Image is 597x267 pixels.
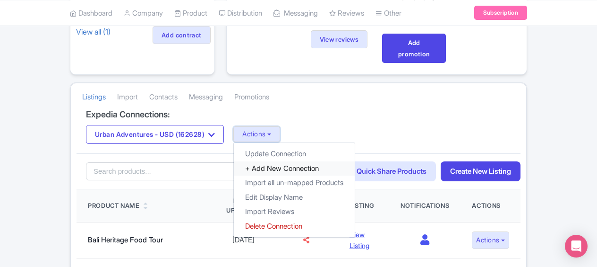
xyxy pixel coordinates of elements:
[117,84,138,110] a: Import
[234,84,269,110] a: Promotions
[88,235,163,244] a: Bali Heritage Food Tour
[223,196,260,215] div: Last Updated
[234,147,355,161] a: Update Connection
[234,176,355,190] a: Import all un-mapped Products
[389,189,461,222] th: Notifications
[149,84,178,110] a: Contacts
[234,219,355,234] a: Delete Connection
[86,110,511,119] h4: Expedia Connections:
[86,125,224,144] button: Urban Adventures - USD (162628)
[461,189,520,222] th: Actions
[212,222,275,258] td: [DATE]
[474,6,527,20] a: Subscription
[86,162,243,180] input: Search products...
[234,190,355,205] a: Edit Display Name
[565,235,588,258] div: Open Intercom Messenger
[472,231,509,249] button: Actions
[347,161,436,182] a: Quick Share Products
[153,26,211,44] a: Add contract
[88,201,140,211] div: Product Name
[82,84,106,110] a: Listings
[234,161,355,176] a: + Add New Connection
[338,189,389,222] th: Listing
[74,25,112,38] a: View all (1)
[382,34,446,63] a: Add promotion
[311,30,368,48] a: View reviews
[350,231,369,249] a: View Listing
[233,126,280,142] button: Actions
[234,205,355,219] a: Import Reviews
[441,161,520,182] a: Create New Listing
[189,84,223,110] a: Messaging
